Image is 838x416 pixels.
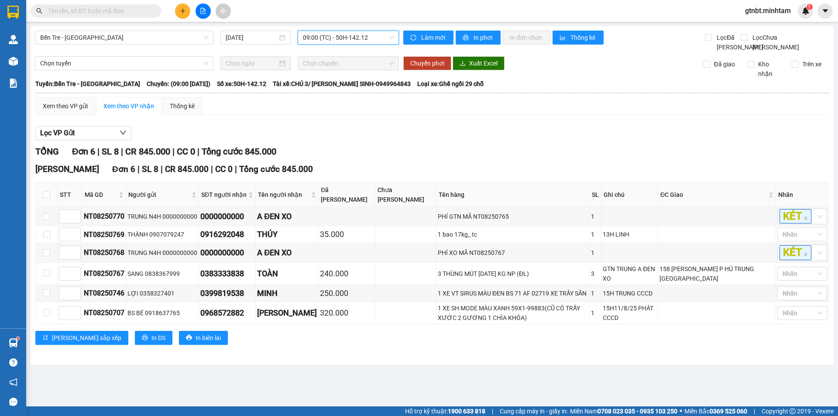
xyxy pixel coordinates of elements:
[553,31,604,45] button: bar-chartThống kê
[127,269,197,278] div: SANG 0838367999
[71,234,80,241] span: Decrease Value
[320,228,374,241] div: 35.000
[799,59,825,69] span: Trên xe
[570,406,677,416] span: Miền Nam
[85,190,117,199] span: Mã GD
[591,248,600,258] div: 1
[82,263,126,285] td: NT08250767
[36,8,42,14] span: search
[684,406,747,416] span: Miền Bắc
[72,146,95,157] span: Đơn 6
[560,34,567,41] span: bar-chart
[135,331,172,345] button: printerIn DS
[474,33,494,42] span: In phơi
[257,210,317,223] div: A ĐEN XO
[161,164,163,174] span: |
[43,101,88,111] div: Xem theo VP gửi
[112,164,135,174] span: Đơn 6
[821,7,829,15] span: caret-down
[320,307,374,319] div: 320.000
[7,6,19,19] img: logo-vxr
[121,146,123,157] span: |
[436,183,590,207] th: Tên hàng
[73,248,79,253] span: up
[71,274,80,280] span: Decrease Value
[256,302,319,324] td: KIM THANH
[196,333,221,343] span: In biên lai
[591,212,600,221] div: 1
[199,207,256,226] td: 0000000000
[257,268,317,280] div: TOÀN
[603,230,656,239] div: 13H LINH
[9,57,18,66] img: warehouse-icon
[591,269,600,278] div: 3
[804,216,808,220] span: close
[71,253,80,259] span: Decrease Value
[42,334,48,341] span: sort-ascending
[97,146,100,157] span: |
[71,267,80,274] span: Increase Value
[127,212,197,221] div: TRUNG N4H 0000000000
[128,190,190,199] span: Người gửi
[84,268,124,279] div: NT08250767
[71,293,80,300] span: Decrease Value
[127,289,197,298] div: LỢI 0358327401
[460,60,466,67] span: download
[71,306,80,313] span: Increase Value
[73,275,79,280] span: down
[710,408,747,415] strong: 0369 525 060
[84,288,124,299] div: NT08250746
[35,331,128,345] button: sort-ascending[PERSON_NAME] sắp xếp
[73,254,79,259] span: down
[82,243,126,262] td: NT08250768
[456,31,501,45] button: printerIn phơi
[73,294,79,299] span: down
[142,334,148,341] span: printer
[438,303,588,323] div: 1 XE SH MODE MÀU XANH 59X1-99883(CŨ CÓ TRẦY XƯỚC 2 GƯƠNG 1 CHÌA KHÓA)
[196,3,211,19] button: file-add
[175,3,190,19] button: plus
[217,79,266,89] span: Số xe: 50H-142.12
[82,302,126,324] td: NT08250707
[680,409,682,413] span: ⚪️
[778,190,826,199] div: Nhãn
[755,59,785,79] span: Kho nhận
[151,333,165,343] span: In DS
[804,252,808,257] span: close
[73,288,79,293] span: up
[125,146,170,157] span: CR 845.000
[82,226,126,243] td: NT08250769
[71,228,80,234] span: Increase Value
[71,287,80,293] span: Increase Value
[749,33,800,52] span: Lọc Chưa [PERSON_NAME]
[73,217,79,223] span: down
[438,212,588,221] div: PHÍ GTN MÃ NT08250765
[215,164,233,174] span: CC 0
[403,31,453,45] button: syncLàm mới
[73,235,79,241] span: down
[808,4,811,10] span: 1
[71,217,80,223] span: Decrease Value
[256,207,319,226] td: A ĐEN XO
[257,228,317,241] div: THÚY
[199,263,256,285] td: 0383333838
[9,358,17,367] span: question-circle
[211,164,213,174] span: |
[35,80,140,87] b: Tuyến: Bến Tre - [GEOGRAPHIC_DATA]
[226,33,278,42] input: 11/08/2025
[82,285,126,302] td: NT08250746
[410,34,418,41] span: sync
[453,56,505,70] button: downloadXuất Excel
[120,129,127,136] span: down
[9,79,18,88] img: solution-icon
[201,190,247,199] span: SĐT người nhận
[738,5,798,16] span: gtnbt.minhtam
[256,226,319,243] td: THÚY
[200,210,254,223] div: 0000000000
[603,289,656,298] div: 15H TRUNG CCCD
[258,190,309,199] span: Tên người nhận
[71,246,80,253] span: Increase Value
[603,264,656,283] div: GTN TRUNG A ĐEN XO
[320,268,374,280] div: 240.000
[216,3,231,19] button: aim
